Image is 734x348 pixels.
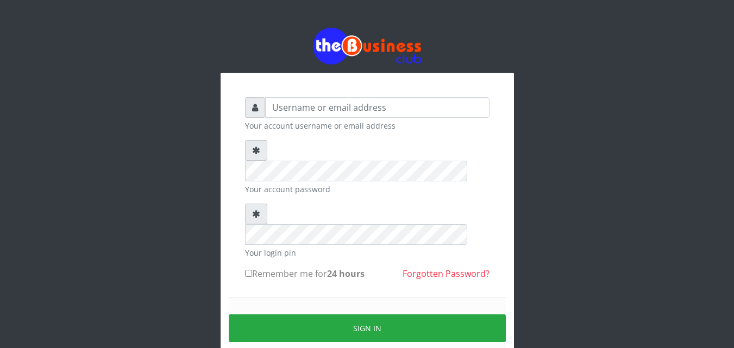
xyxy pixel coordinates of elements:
[327,268,365,280] b: 24 hours
[245,247,490,258] small: Your login pin
[245,270,252,277] input: Remember me for24 hours
[245,267,365,280] label: Remember me for
[229,314,506,342] button: Sign in
[245,120,490,131] small: Your account username or email address
[265,97,490,118] input: Username or email address
[245,184,490,195] small: Your account password
[403,268,490,280] a: Forgotten Password?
